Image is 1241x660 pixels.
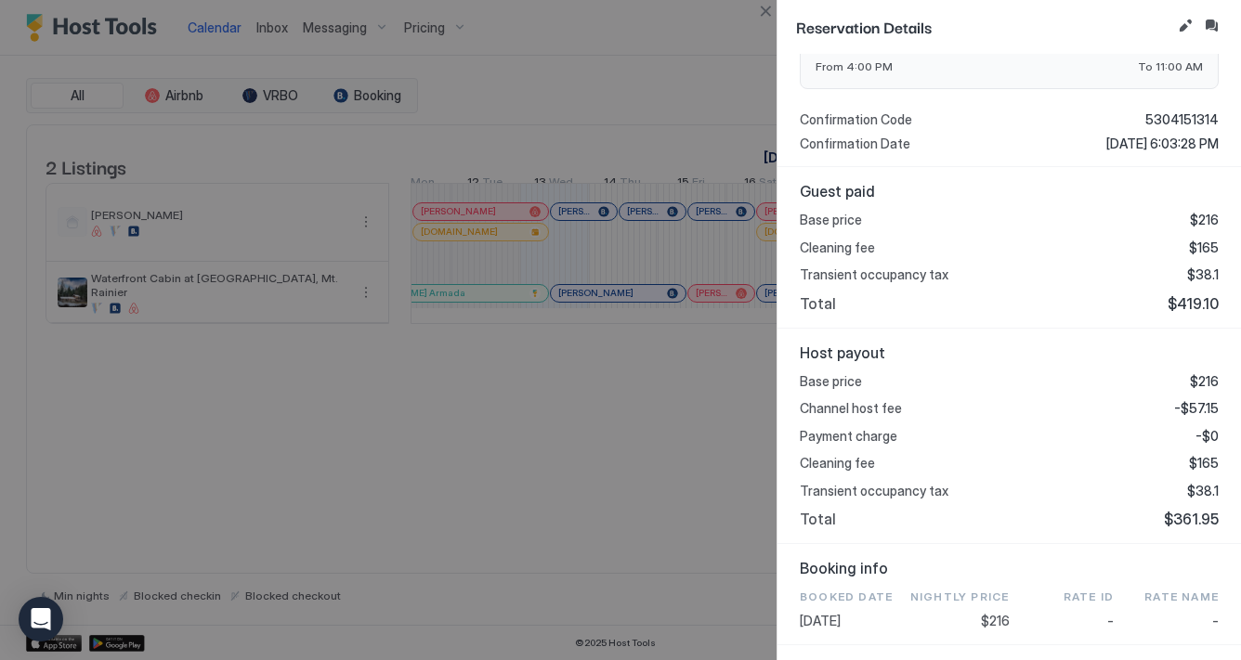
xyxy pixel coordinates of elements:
[1145,111,1219,128] span: 5304151314
[1144,589,1219,605] span: Rate Name
[1190,373,1219,390] span: $216
[1212,613,1219,629] span: -
[800,343,1219,362] span: Host payout
[1187,266,1219,283] span: $38.1
[1168,294,1219,313] span: $419.10
[910,589,1010,605] span: Nightly Price
[1189,239,1219,256] span: $165
[800,373,862,390] span: Base price
[800,266,948,283] span: Transient occupancy tax
[800,239,875,256] span: Cleaning fee
[796,15,1170,38] span: Reservation Details
[800,294,836,313] span: Total
[1164,510,1219,528] span: $361.95
[1174,15,1196,37] button: Edit reservation
[800,136,910,152] span: Confirmation Date
[1106,136,1219,152] span: [DATE] 6:03:28 PM
[1064,589,1114,605] span: Rate ID
[800,182,1219,201] span: Guest paid
[800,455,875,472] span: Cleaning fee
[19,597,63,641] div: Open Intercom Messenger
[800,483,948,499] span: Transient occupancy tax
[800,559,1219,577] span: Booking info
[800,428,897,445] span: Payment charge
[1187,483,1219,499] span: $38.1
[1174,400,1219,417] span: -$57.15
[1195,428,1219,445] span: -$0
[800,510,836,528] span: Total
[800,400,902,417] span: Channel host fee
[981,613,1010,629] span: $216
[800,613,905,629] span: [DATE]
[1107,613,1114,629] span: -
[816,59,893,73] span: From 4:00 PM
[800,212,862,228] span: Base price
[800,589,905,605] span: Booked Date
[800,111,912,128] span: Confirmation Code
[1138,59,1203,73] span: To 11:00 AM
[1200,15,1222,37] button: Inbox
[1190,212,1219,228] span: $216
[1189,455,1219,472] span: $165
